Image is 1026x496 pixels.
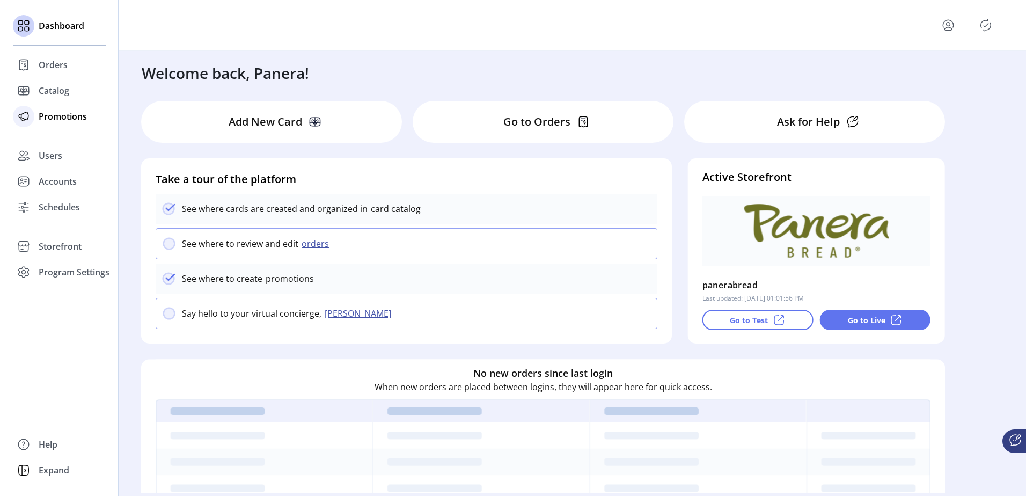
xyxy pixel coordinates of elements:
[39,84,69,97] span: Catalog
[298,237,335,250] button: orders
[142,62,309,84] h3: Welcome back, Panera!
[702,276,758,294] p: panerabread
[977,17,994,34] button: Publisher Panel
[39,201,80,214] span: Schedules
[39,110,87,123] span: Promotions
[702,169,930,185] h4: Active Storefront
[262,272,314,285] p: promotions
[39,240,82,253] span: Storefront
[182,272,262,285] p: See where to create
[182,237,298,250] p: See where to review and edit
[39,464,69,477] span: Expand
[848,315,885,326] p: Go to Live
[730,315,768,326] p: Go to Test
[368,202,421,215] p: card catalog
[182,202,368,215] p: See where cards are created and organized in
[702,294,804,303] p: Last updated: [DATE] 01:01:56 PM
[39,438,57,451] span: Help
[39,19,84,32] span: Dashboard
[156,171,657,187] h4: Take a tour of the platform
[39,266,109,279] span: Program Settings
[503,114,570,130] p: Go to Orders
[777,114,840,130] p: Ask for Help
[39,175,77,188] span: Accounts
[375,381,712,393] p: When new orders are placed between logins, they will appear here for quick access.
[321,307,398,320] button: [PERSON_NAME]
[229,114,302,130] p: Add New Card
[39,149,62,162] span: Users
[39,59,68,71] span: Orders
[940,17,957,34] button: menu
[473,366,613,381] h6: No new orders since last login
[182,307,321,320] p: Say hello to your virtual concierge,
